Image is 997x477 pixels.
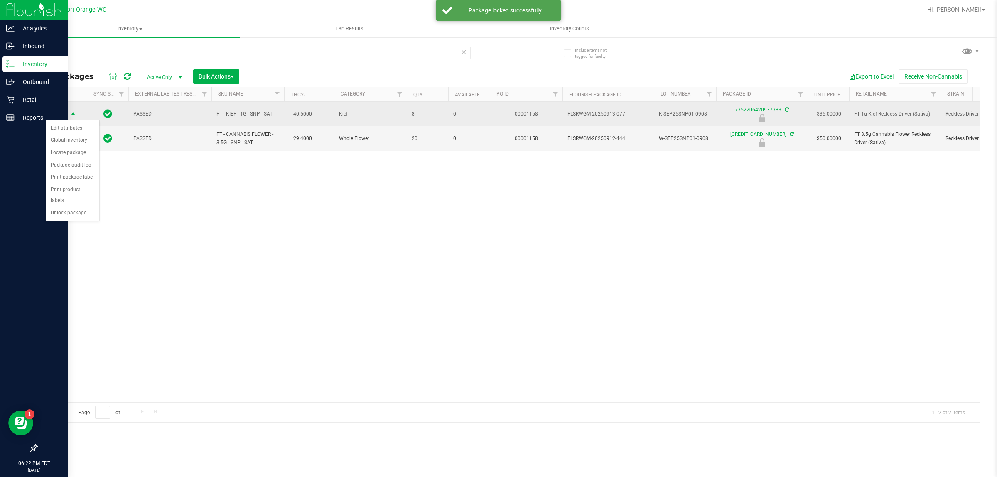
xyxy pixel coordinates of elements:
span: select [68,108,79,120]
a: Unit Price [814,92,840,98]
span: PASSED [133,110,206,118]
span: 1 - 2 of 2 items [925,406,972,418]
div: Newly Received [715,114,809,122]
li: Print product labels [46,184,99,207]
span: 0 [453,110,485,118]
span: Port Orange WC [63,6,106,13]
span: Sync from Compliance System [788,131,794,137]
p: 06:22 PM EDT [4,460,64,467]
a: Available [455,92,480,98]
iframe: Resource center [8,411,33,435]
button: Bulk Actions [193,69,239,84]
span: W-SEP25SNP01-0908 [659,135,711,143]
a: Filter [794,87,808,101]
span: Page of 1 [71,406,131,419]
a: External Lab Test Result [135,91,200,97]
a: Qty [413,92,422,98]
a: Filter [549,87,562,101]
a: THC% [291,92,305,98]
span: 20 [412,135,443,143]
span: 40.5000 [289,108,316,120]
a: Inventory [20,20,240,37]
p: Retail [15,95,64,105]
span: FT - KIEF - 1G - SNP - SAT [216,110,279,118]
span: PASSED [133,135,206,143]
a: Filter [270,87,284,101]
span: All Packages [43,72,102,81]
a: Inventory Counts [459,20,679,37]
span: In Sync [103,133,112,144]
inline-svg: Retail [6,96,15,104]
span: FLSRWGM-20250912-444 [567,135,649,143]
span: FT - CANNABIS FLOWER - 3.5G - SNP - SAT [216,130,279,146]
span: Kief [339,110,402,118]
span: 29.4000 [289,133,316,145]
div: Launch Hold [715,138,809,147]
span: FT 3.5g Cannabis Flower Reckless Driver (Sativa) [854,130,936,146]
p: Inbound [15,41,64,51]
a: Sync Status [93,91,125,97]
span: $50.00000 [813,133,845,145]
button: Export to Excel [843,69,899,84]
a: 00001158 [515,111,538,117]
span: Lab Results [324,25,375,32]
li: Package audit log [46,159,99,172]
a: Strain [947,91,964,97]
span: FLSRWGM-20250913-077 [567,110,649,118]
span: Whole Flower [339,135,402,143]
inline-svg: Analytics [6,24,15,32]
span: Include items not tagged for facility [575,47,616,59]
iframe: Resource center unread badge [25,409,34,419]
li: Edit attributes [46,122,99,135]
p: Reports [15,113,64,123]
span: Hi, [PERSON_NAME]! [927,6,981,13]
li: Global inventory [46,134,99,147]
span: FT 1g Kief Reckless Driver (Sativa) [854,110,936,118]
a: Filter [115,87,128,101]
span: 8 [412,110,443,118]
a: Lab Results [240,20,459,37]
a: 00001158 [515,135,538,141]
li: Print package label [46,171,99,184]
span: K-SEP25SNP01-0908 [659,110,711,118]
p: Analytics [15,23,64,33]
a: Lot Number [661,91,690,97]
a: Filter [702,87,716,101]
span: Bulk Actions [199,73,234,80]
input: 1 [95,406,110,419]
div: Package locked successfully. [457,6,555,15]
button: Receive Non-Cannabis [899,69,968,84]
inline-svg: Inventory [6,60,15,68]
inline-svg: Inbound [6,42,15,50]
li: Unlock package [46,207,99,219]
inline-svg: Outbound [6,78,15,86]
input: Search Package ID, Item Name, SKU, Lot or Part Number... [37,47,471,59]
a: [CREDIT_CARD_NUMBER] [730,131,786,137]
a: Filter [927,87,941,101]
inline-svg: Reports [6,113,15,122]
a: Retail Name [856,91,887,97]
a: Flourish Package ID [569,92,621,98]
a: 7352206420937383 [735,107,781,113]
a: Package ID [723,91,751,97]
span: 0 [453,135,485,143]
a: PO ID [496,91,509,97]
span: $35.00000 [813,108,845,120]
li: Locate package [46,147,99,159]
a: Filter [393,87,407,101]
span: Clear [461,47,467,57]
span: Sync from Compliance System [783,107,789,113]
a: SKU Name [218,91,243,97]
p: Inventory [15,59,64,69]
a: Category [341,91,365,97]
a: Filter [198,87,211,101]
p: [DATE] [4,467,64,473]
span: Inventory [20,25,240,32]
span: In Sync [103,108,112,120]
span: Inventory Counts [539,25,600,32]
p: Outbound [15,77,64,87]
